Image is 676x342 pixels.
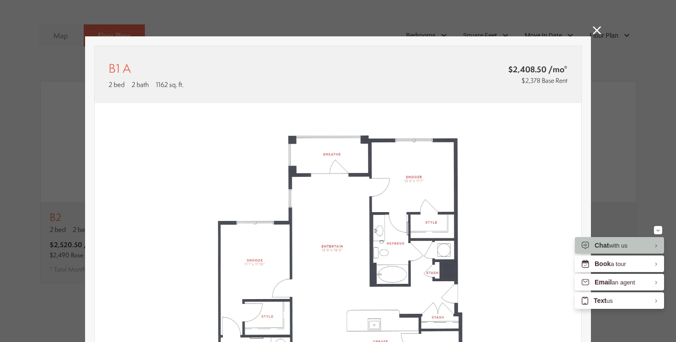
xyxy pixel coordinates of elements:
[109,80,125,89] span: 2 bed
[109,60,131,77] p: B1 A
[156,80,183,89] span: 1162 sq. ft.
[521,76,567,85] span: $2,378 Base Rent
[455,64,567,75] span: $2,408.50 /mo*
[132,80,149,89] span: 2 bath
